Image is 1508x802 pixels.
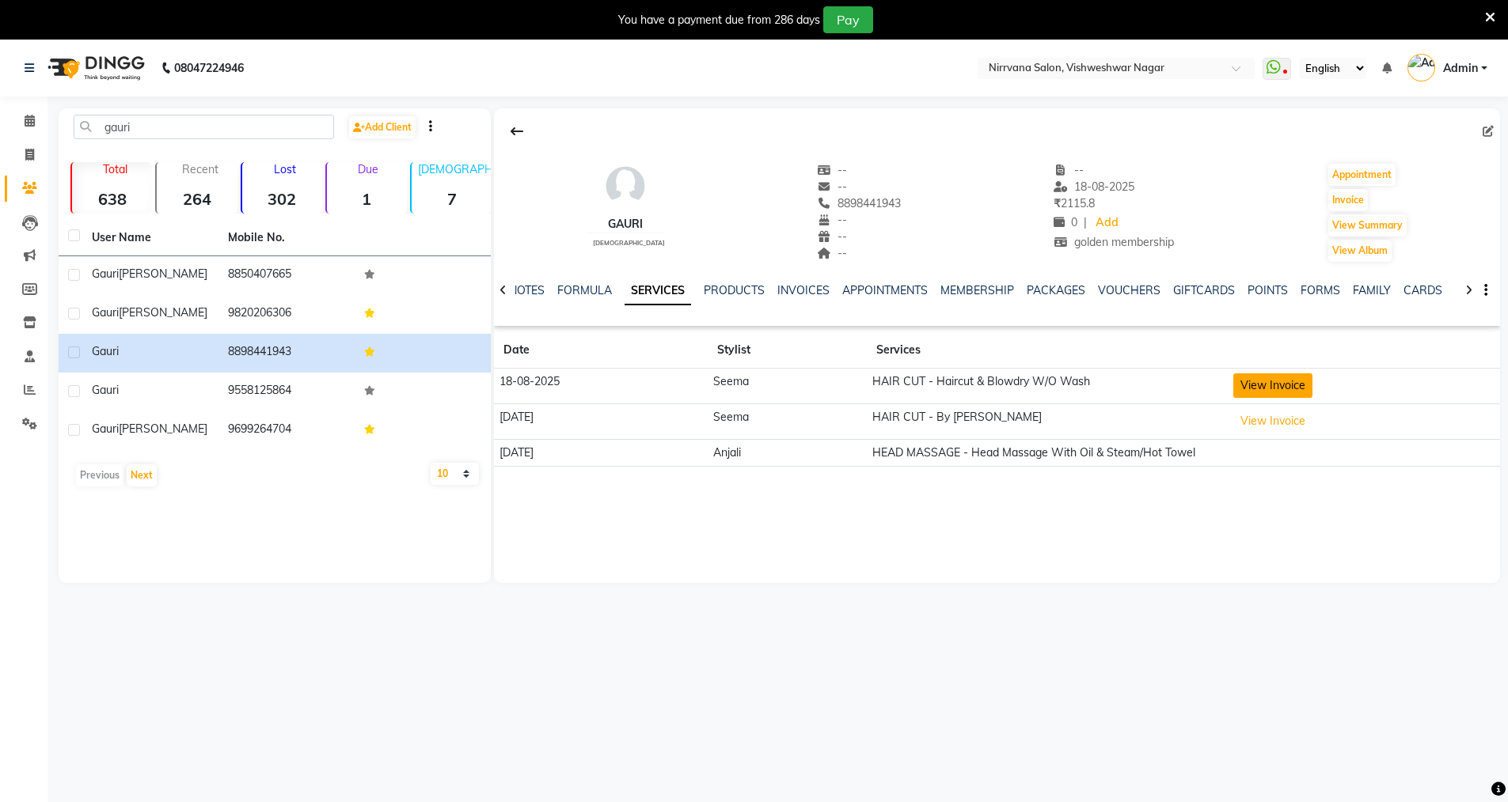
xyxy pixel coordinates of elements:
button: Next [127,464,157,486]
td: HAIR CUT - By [PERSON_NAME] [867,403,1228,439]
button: Pay [823,6,873,33]
img: logo [40,46,149,90]
span: Admin [1443,60,1478,77]
span: Gauri [92,305,119,320]
span: [DEMOGRAPHIC_DATA] [593,239,665,247]
button: Appointment [1328,164,1396,186]
span: golden membership [1054,235,1174,249]
button: View Album [1328,240,1392,262]
img: avatar [602,162,649,210]
a: GIFTCARDS [1173,283,1235,297]
span: -- [818,163,848,177]
p: Lost [249,162,322,176]
span: 2115.8 [1054,196,1095,210]
span: [PERSON_NAME] [119,305,207,320]
b: 08047224946 [174,46,244,90]
p: Total [78,162,152,176]
span: | [1084,214,1087,231]
strong: 638 [72,189,152,209]
th: Stylist [708,332,867,369]
button: Invoice [1328,189,1368,211]
strong: 264 [157,189,237,209]
span: Gauri [92,422,119,436]
a: FORMULA [557,283,612,297]
td: 18-08-2025 [494,369,708,404]
span: Gauri [92,267,119,281]
a: CARDS [1404,283,1442,297]
a: MEMBERSHIP [940,283,1014,297]
td: Seema [708,369,867,404]
strong: 1 [327,189,407,209]
td: 9820206306 [218,295,355,334]
div: Back to Client [500,116,534,146]
input: Search by Name/Mobile/Email/Code [74,115,334,139]
span: 0 [1054,215,1077,229]
span: 8898441943 [818,196,902,210]
button: View Invoice [1233,373,1312,398]
button: View Invoice [1233,409,1312,433]
span: -- [818,246,848,260]
a: SERVICES [625,277,691,305]
div: gauri [587,216,665,233]
span: [PERSON_NAME] [119,267,207,281]
p: [DEMOGRAPHIC_DATA] [418,162,492,176]
p: Recent [163,162,237,176]
span: -- [818,229,848,244]
a: Add Client [349,116,416,138]
a: FORMS [1301,283,1340,297]
span: 18-08-2025 [1054,180,1134,194]
img: Admin [1407,54,1435,81]
td: Seema [708,403,867,439]
td: Anjali [708,439,867,467]
span: ₹ [1054,196,1061,210]
a: POINTS [1248,283,1288,297]
td: 9558125864 [218,373,355,411]
button: View Summary [1328,214,1407,236]
span: -- [1054,163,1084,177]
a: VOUCHERS [1098,283,1160,297]
strong: 302 [242,189,322,209]
th: Services [867,332,1228,369]
a: NOTES [509,283,545,297]
strong: 7 [412,189,492,209]
td: 9699264704 [218,411,355,450]
a: PRODUCTS [704,283,765,297]
a: PACKAGES [1027,283,1085,297]
span: Gauri [92,383,119,397]
td: [DATE] [494,439,708,467]
td: HAIR CUT - Haircut & Blowdry W/O Wash [867,369,1228,404]
th: User Name [82,220,218,256]
span: -- [818,180,848,194]
a: FAMILY [1353,283,1391,297]
td: [DATE] [494,403,708,439]
p: Due [330,162,407,176]
span: -- [818,213,848,227]
span: gauri [92,344,119,358]
th: Mobile No. [218,220,355,256]
th: Date [494,332,708,369]
a: Add [1093,212,1121,234]
span: [PERSON_NAME] [119,422,207,436]
div: You have a payment due from 286 days [618,12,820,28]
td: 8898441943 [218,334,355,373]
td: 8850407665 [218,256,355,295]
a: APPOINTMENTS [842,283,928,297]
a: INVOICES [777,283,830,297]
td: HEAD MASSAGE - Head Massage With Oil & Steam/Hot Towel [867,439,1228,467]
